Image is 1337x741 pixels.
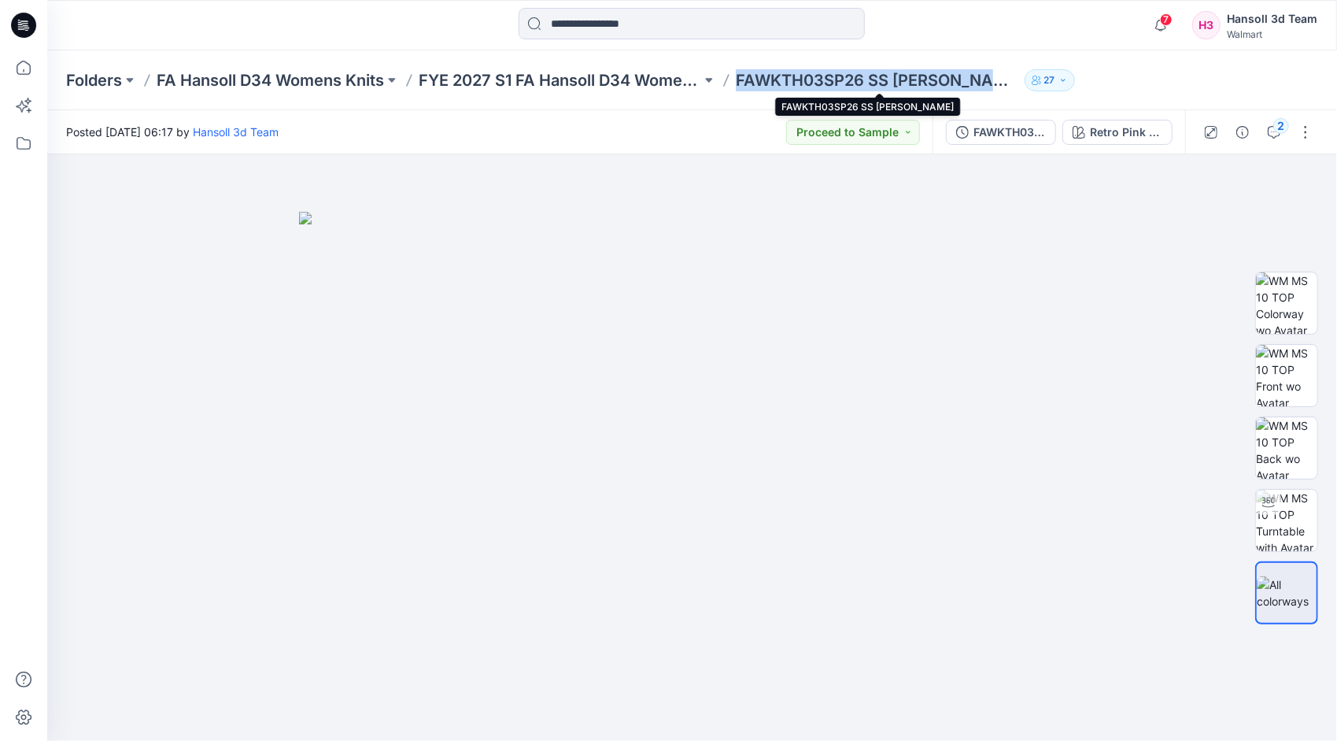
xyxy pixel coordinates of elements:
img: WM MS 10 TOP Turntable with Avatar [1256,490,1317,551]
div: H3 [1192,11,1221,39]
div: 2 [1273,118,1289,134]
button: 27 [1025,69,1075,91]
a: FYE 2027 S1 FA Hansoll D34 Womens Knits [419,69,701,91]
div: Hansoll 3d Team [1227,9,1317,28]
button: Details [1230,120,1255,145]
div: Walmart [1227,28,1317,40]
button: FAWKTH03SP26_ADM FC_SS [PERSON_NAME] [946,120,1056,145]
img: All colorways [1257,576,1317,609]
a: FA Hansoll D34 Womens Knits [157,69,384,91]
p: 27 [1044,72,1055,89]
button: Retro Pink Washing [1062,120,1173,145]
img: WM MS 10 TOP Back wo Avatar [1256,417,1317,479]
img: WM MS 10 TOP Colorway wo Avatar [1256,272,1317,334]
span: 7 [1160,13,1173,26]
span: Posted [DATE] 06:17 by [66,124,279,140]
a: Folders [66,69,122,91]
img: WM MS 10 TOP Front wo Avatar [1256,345,1317,406]
div: Retro Pink Washing [1090,124,1162,141]
button: 2 [1261,120,1287,145]
div: FAWKTH03SP26_ADM FC_SS [PERSON_NAME] [973,124,1046,141]
a: Hansoll 3d Team [193,125,279,139]
p: FAWKTH03SP26 SS [PERSON_NAME] [736,69,1018,91]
